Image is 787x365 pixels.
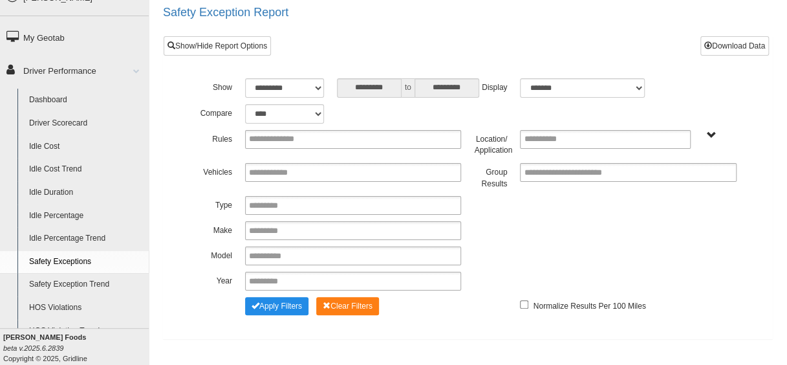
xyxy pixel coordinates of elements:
label: Display [468,78,513,94]
a: Safety Exceptions [23,250,149,274]
a: Idle Percentage [23,205,149,228]
label: Location/ Application [468,130,513,157]
label: Group Results [468,163,513,190]
label: Year [193,272,239,287]
a: HOS Violations [23,296,149,320]
h2: Safety Exception Report [163,6,787,19]
a: Idle Duration [23,181,149,205]
label: Rules [193,130,239,146]
button: Download Data [700,36,769,56]
span: to [402,78,415,98]
a: Idle Cost [23,135,149,159]
b: [PERSON_NAME] Foods [3,333,86,341]
a: Driver Scorecard [23,112,149,135]
a: Idle Percentage Trend [23,227,149,250]
a: Dashboard [23,89,149,112]
label: Make [193,221,239,237]
button: Change Filter Options [316,297,379,315]
a: Safety Exception Trend [23,273,149,296]
label: Model [193,247,239,262]
button: Change Filter Options [245,297,308,315]
a: Show/Hide Report Options [164,36,271,56]
label: Vehicles [193,163,239,179]
i: beta v.2025.6.2839 [3,344,63,352]
a: Idle Cost Trend [23,158,149,181]
a: HOS Violation Trend [23,320,149,343]
label: Show [193,78,239,94]
label: Compare [193,104,239,120]
label: Type [193,196,239,212]
label: Normalize Results Per 100 Miles [534,297,646,313]
div: Copyright © 2025, Gridline [3,332,149,364]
